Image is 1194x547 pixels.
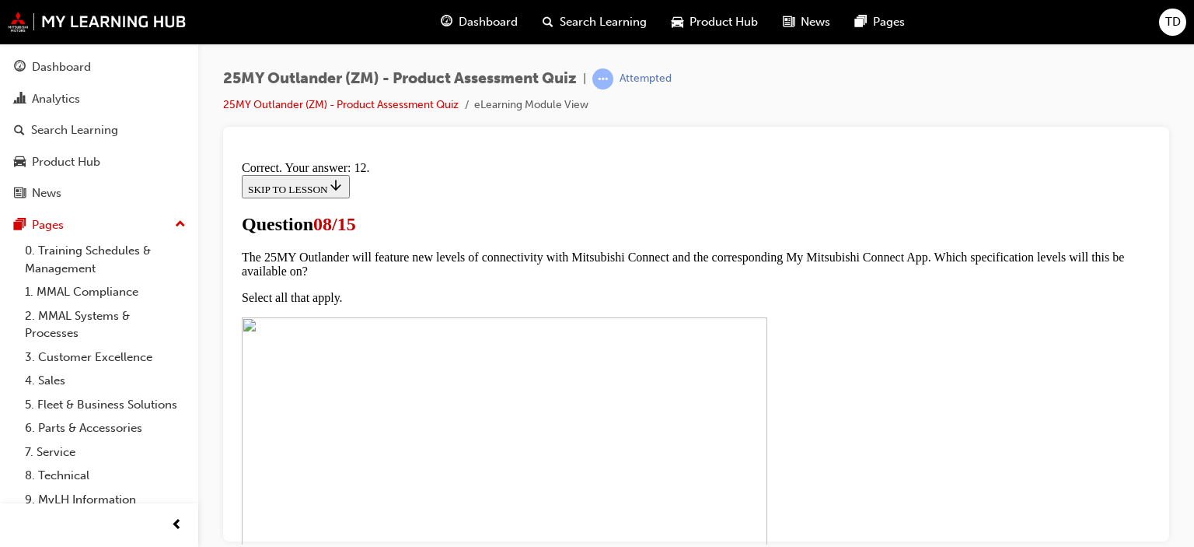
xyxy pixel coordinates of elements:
[474,96,588,114] li: eLearning Module View
[19,239,192,280] a: 0. Training Schedules & Management
[32,184,61,202] div: News
[32,153,100,171] div: Product Hub
[459,13,518,31] span: Dashboard
[783,12,794,32] span: news-icon
[873,13,905,31] span: Pages
[19,304,192,345] a: 2. MMAL Systems & Processes
[14,61,26,75] span: guage-icon
[6,85,192,114] a: Analytics
[672,12,683,32] span: car-icon
[6,50,192,211] button: DashboardAnalyticsSearch LearningProduct HubNews
[592,68,613,89] span: learningRecordVerb_ATTEMPT-icon
[6,179,192,208] a: News
[14,187,26,201] span: news-icon
[223,70,577,88] span: 25MY Outlander (ZM) - Product Assessment Quiz
[6,211,192,240] button: Pages
[32,216,64,234] div: Pages
[770,6,843,38] a: news-iconNews
[171,516,183,535] span: prev-icon
[6,53,192,82] a: Dashboard
[19,440,192,465] a: 7. Service
[6,116,192,145] a: Search Learning
[19,488,192,512] a: 9. MyLH Information
[659,6,770,38] a: car-iconProduct Hub
[1159,9,1186,36] button: TD
[31,121,118,139] div: Search Learning
[583,70,586,88] span: |
[620,72,672,86] div: Attempted
[1165,13,1181,31] span: TD
[175,215,186,235] span: up-icon
[19,280,192,304] a: 1. MMAL Compliance
[690,13,758,31] span: Product Hub
[19,369,192,393] a: 4. Sales
[14,219,26,233] span: pages-icon
[12,29,108,40] span: SKIP TO LESSON
[14,93,26,107] span: chart-icon
[14,124,25,138] span: search-icon
[6,148,192,177] a: Product Hub
[428,6,530,38] a: guage-iconDashboard
[19,464,192,488] a: 8. Technical
[19,393,192,417] a: 5. Fleet & Business Solutions
[6,6,915,20] div: Correct. Your answer: 12.
[223,98,459,111] a: 25MY Outlander (ZM) - Product Assessment Quiz
[6,20,114,44] button: SKIP TO LESSON
[32,58,91,76] div: Dashboard
[843,6,917,38] a: pages-iconPages
[8,12,187,32] img: mmal
[855,12,867,32] span: pages-icon
[441,12,452,32] span: guage-icon
[560,13,647,31] span: Search Learning
[14,156,26,170] span: car-icon
[543,12,553,32] span: search-icon
[530,6,659,38] a: search-iconSearch Learning
[19,416,192,440] a: 6. Parts & Accessories
[32,90,80,108] div: Analytics
[801,13,830,31] span: News
[19,345,192,370] a: 3. Customer Excellence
